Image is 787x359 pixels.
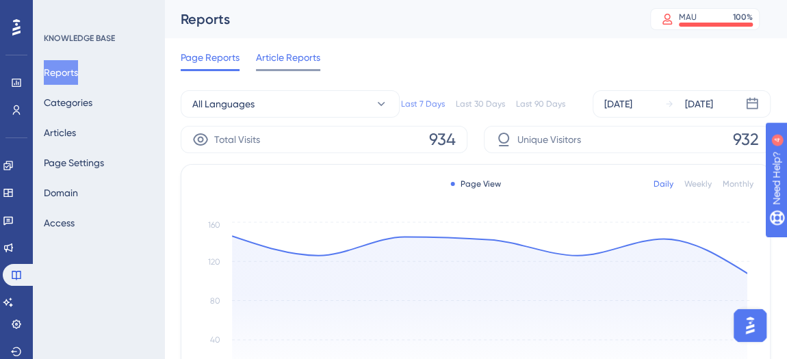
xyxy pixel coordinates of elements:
[685,96,713,112] div: [DATE]
[44,60,78,85] button: Reports
[210,335,220,345] tspan: 40
[95,7,99,18] div: 4
[208,220,220,230] tspan: 160
[451,178,501,189] div: Page View
[44,90,92,115] button: Categories
[516,98,565,109] div: Last 90 Days
[44,33,115,44] div: KNOWLEDGE BASE
[679,12,697,23] div: MAU
[32,3,86,20] span: Need Help?
[730,305,771,346] iframe: UserGuiding AI Assistant Launcher
[401,98,445,109] div: Last 7 Days
[429,129,456,150] span: 934
[604,96,632,112] div: [DATE]
[684,178,712,189] div: Weekly
[210,296,220,306] tspan: 80
[654,178,673,189] div: Daily
[181,49,240,66] span: Page Reports
[214,131,260,148] span: Total Visits
[44,211,75,235] button: Access
[192,96,255,112] span: All Languages
[733,12,753,23] div: 100 %
[44,150,104,175] button: Page Settings
[44,181,78,205] button: Domain
[733,129,759,150] span: 932
[456,98,505,109] div: Last 30 Days
[208,257,220,267] tspan: 120
[181,10,616,29] div: Reports
[181,90,400,118] button: All Languages
[44,120,76,145] button: Articles
[517,131,581,148] span: Unique Visitors
[723,178,753,189] div: Monthly
[256,49,320,66] span: Article Reports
